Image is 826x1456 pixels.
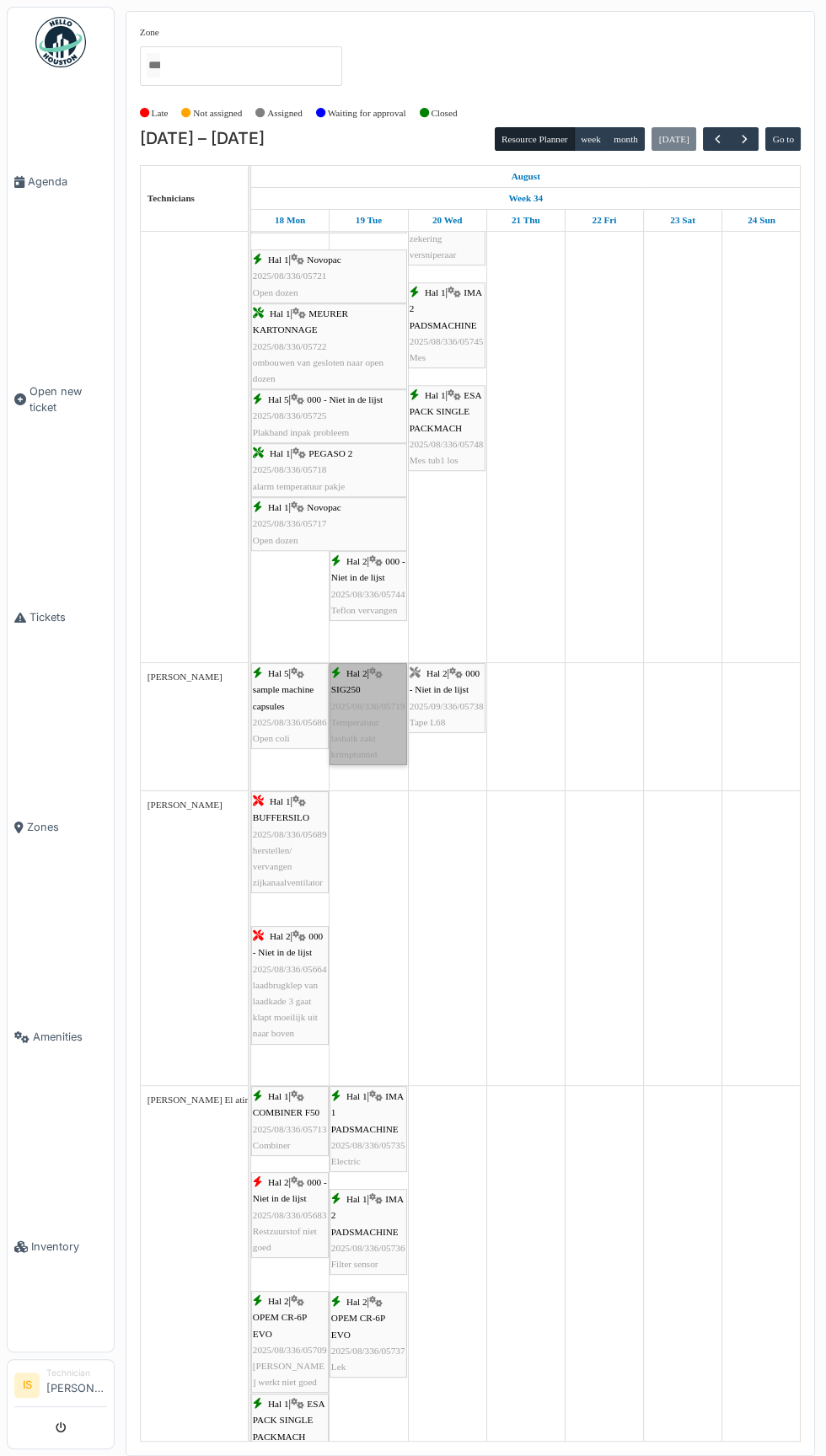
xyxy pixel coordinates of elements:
[193,106,242,120] label: Not assigned
[253,518,327,528] span: 2025/08/336/05717
[331,1091,404,1133] span: IMA 1 PADSMACHINE
[253,1210,327,1220] span: 2025/08/336/05683
[8,722,114,932] a: Zones
[331,554,405,618] div: |
[253,684,314,710] span: sample machine capsules
[253,845,323,887] span: herstellen/ vervangen zijkanaalventilator
[331,1194,404,1236] span: IMA 2 PADSMACHINE
[253,410,327,420] span: 2025/08/336/05725
[253,1175,327,1255] div: |
[253,287,298,297] span: Open dozen
[253,1345,327,1355] span: 2025/08/336/05709
[8,932,114,1142] a: Amenities
[253,1124,327,1134] span: 2025/08/336/05713
[147,53,160,78] input: All
[140,129,265,149] h2: [DATE] – [DATE]
[428,210,467,231] a: August 20, 2025
[147,193,195,203] span: Technicians
[8,512,114,722] a: Tickets
[351,210,386,231] a: August 19, 2025
[331,605,397,615] span: Teflon vervangen
[307,254,341,265] span: Novopac
[253,252,405,301] div: |
[268,668,289,678] span: Hal 5
[253,500,405,549] div: |
[268,1399,289,1409] span: Hal 1
[410,666,484,731] div: |
[410,285,484,366] div: |
[268,254,289,265] span: Hal 1
[331,1362,346,1372] span: Lek
[268,1177,289,1187] span: Hal 2
[431,106,457,120] label: Closed
[8,286,114,512] a: Open new ticket
[652,127,696,151] button: [DATE]
[425,390,446,400] span: Hal 1
[31,1239,107,1255] span: Inventory
[307,394,383,404] span: 000 - Niet in de lijst
[328,106,406,120] label: Waiting for approval
[253,427,349,437] span: Plakband inpak probleem
[268,1296,289,1306] span: Hal 2
[253,1361,324,1387] span: [PERSON_NAME] werkt niet goed
[268,1091,289,1101] span: Hal 1
[152,106,169,120] label: Late
[253,812,309,822] span: BUFFERSILO
[607,127,645,151] button: month
[410,439,484,449] span: 2025/08/336/05748
[253,481,345,491] span: alarm temperatuur pakje
[253,341,327,351] span: 2025/08/336/05722
[574,127,608,151] button: week
[253,1293,327,1390] div: |
[270,448,291,458] span: Hal 1
[731,127,759,152] button: Next week
[14,1373,40,1398] li: IS
[495,127,575,151] button: Resource Planner
[253,1140,291,1150] span: Combiner
[253,1107,319,1117] span: COMBINER F50
[270,308,291,318] span: Hal 1
[743,210,780,231] a: August 24, 2025
[331,1259,378,1269] span: Filter sensor
[331,1191,405,1272] div: |
[253,1177,327,1203] span: 000 - Niet in de lijst
[331,556,405,582] span: 000 - Niet in de lijst
[140,25,159,40] label: Zone
[267,106,303,120] label: Assigned
[46,1367,107,1403] li: [PERSON_NAME]
[507,210,544,231] a: August 21, 2025
[587,210,620,231] a: August 22, 2025
[253,666,327,747] div: |
[331,1313,385,1339] span: OPEM CR-6P EVO
[331,1156,361,1166] span: Electric
[331,589,405,599] span: 2025/08/336/05744
[253,446,405,495] div: |
[765,127,801,151] button: Go to
[147,1095,255,1105] span: [PERSON_NAME] El atimi
[270,931,291,941] span: Hal 2
[331,1243,405,1253] span: 2025/08/336/05736
[253,733,290,743] span: Open coli
[253,929,327,1041] div: |
[270,796,291,806] span: Hal 1
[346,1194,367,1204] span: Hal 1
[35,17,86,67] img: Badge_color-CXgf-gQk.svg
[410,717,445,727] span: Tape L68
[346,1091,367,1101] span: Hal 1
[253,1312,307,1338] span: OPEM CR-6P EVO
[33,1029,107,1045] span: Amenities
[268,394,289,404] span: Hal 5
[268,502,289,512] span: Hal 1
[253,464,327,474] span: 2025/08/336/05718
[147,672,223,682] span: [PERSON_NAME]
[271,210,309,231] a: August 18, 2025
[46,1367,107,1379] div: Technician
[426,668,448,678] span: Hal 2
[331,1089,405,1170] div: |
[307,502,341,512] span: Novopac
[331,1346,405,1356] span: 2025/08/336/05737
[253,357,383,383] span: ombouwen van gesloten naar open dozen
[346,1297,367,1307] span: Hal 2
[253,308,348,335] span: MEURER KARTONNAGE
[331,1140,405,1150] span: 2025/08/336/05735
